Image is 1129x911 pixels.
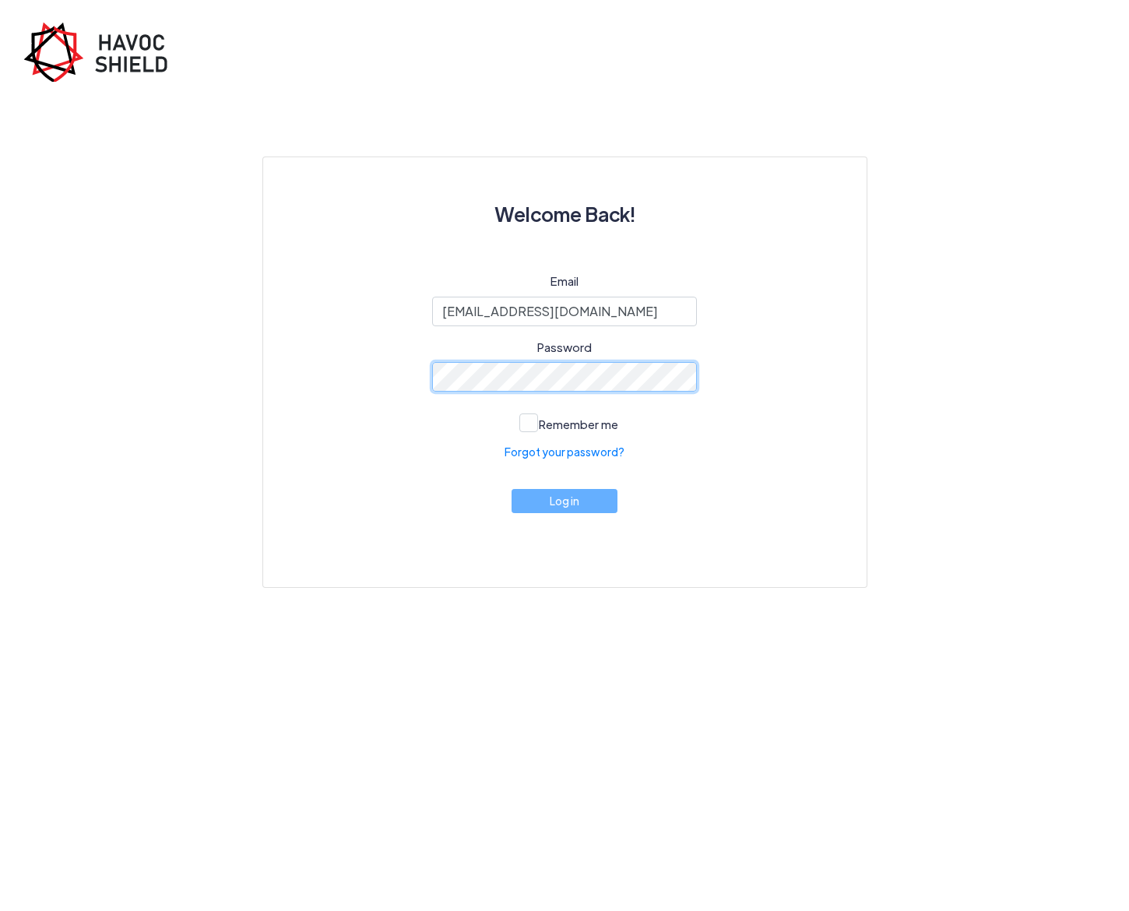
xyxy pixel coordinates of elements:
[23,22,179,82] img: havoc-shield-register-logo.png
[539,417,618,431] span: Remember me
[301,195,829,234] h3: Welcome Back!
[550,273,579,290] label: Email
[505,444,624,460] a: Forgot your password?
[512,489,617,513] button: Log in
[537,339,592,357] label: Password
